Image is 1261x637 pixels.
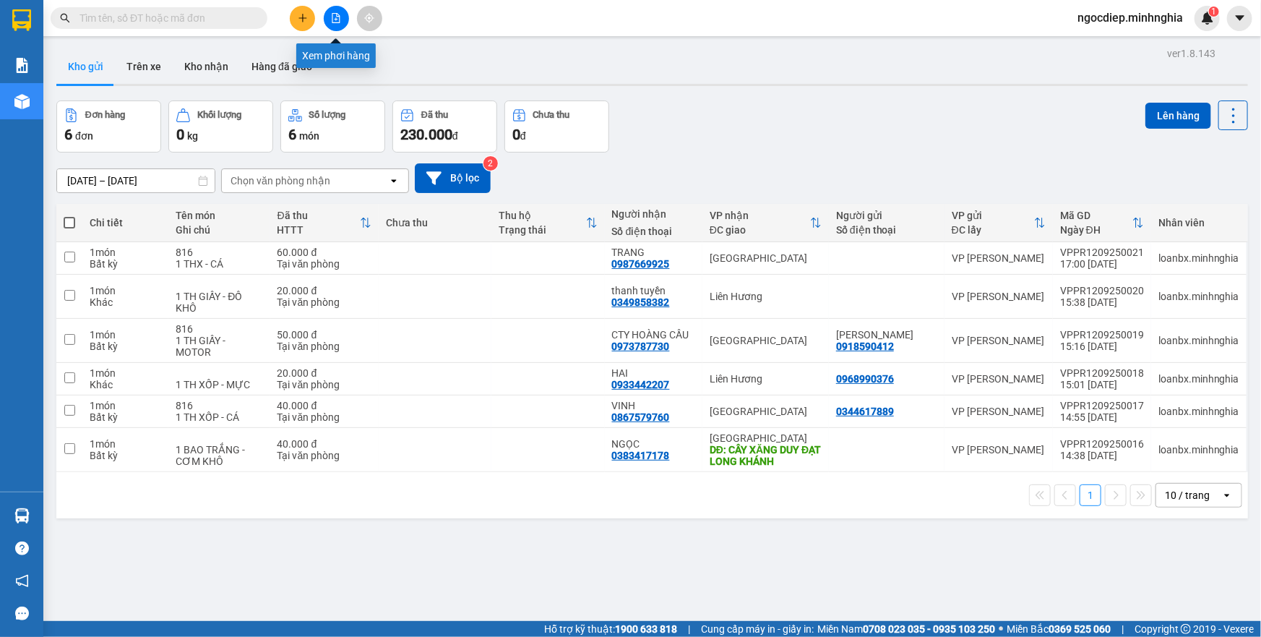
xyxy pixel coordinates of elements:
span: | [688,621,690,637]
button: file-add [324,6,349,31]
input: Tìm tên, số ĐT hoặc mã đơn [79,10,250,26]
div: HAI [612,367,695,379]
button: plus [290,6,315,31]
div: Tại văn phòng [277,296,372,308]
div: Tên món [176,210,262,221]
div: loanbx.minhnghia [1158,291,1239,302]
div: VPPR1209250017 [1060,400,1144,411]
div: 17:00 [DATE] [1060,258,1144,270]
div: 0383417178 [612,450,670,461]
div: Ghi chú [176,224,262,236]
span: 230.000 [400,126,452,143]
span: aim [364,13,374,23]
th: Toggle SortBy [1053,204,1151,242]
span: 6 [288,126,296,143]
button: Kho gửi [56,49,115,84]
div: 1 món [90,329,161,341]
div: 816 [176,247,262,258]
span: file-add [331,13,341,23]
div: VPPR1209250021 [1060,247,1144,258]
div: 1 TH GIẤY - MOTOR [176,335,262,358]
span: 0 [512,126,520,143]
div: loanbx.minhnghia [1158,373,1239,385]
div: VP [PERSON_NAME] [952,335,1046,346]
strong: 0708 023 035 - 0935 103 250 [863,623,995,635]
button: Kho nhận [173,49,240,84]
div: Tại văn phòng [277,341,372,352]
div: Bất kỳ [90,341,161,352]
div: Số điện thoại [836,224,937,236]
div: NGỌC [612,438,695,450]
div: 20.000 đ [277,285,372,296]
button: Hàng đã giao [240,49,324,84]
strong: 0369 525 060 [1049,623,1111,635]
div: VPPR1209250018 [1060,367,1144,379]
button: Bộ lọc [415,163,491,193]
div: loanbx.minhnghia [1158,406,1239,417]
span: copyright [1181,624,1191,634]
div: Số lượng [309,110,346,120]
div: 40.000 đ [277,400,372,411]
span: 1 [1211,7,1216,17]
div: Khác [90,296,161,308]
span: Miền Nam [817,621,995,637]
div: 1 BAO TRẮNG - CƠM KHÔ [176,444,262,467]
div: Bất kỳ [90,411,161,423]
div: 20.000 đ [277,367,372,379]
button: Lên hàng [1145,103,1211,129]
span: 6 [64,126,72,143]
button: Khối lượng0kg [168,101,273,153]
div: Chọn văn phòng nhận [231,174,330,188]
div: 0349858382 [612,296,670,308]
div: 1 TH XỐP - MỰC [176,379,262,390]
div: VP gửi [952,210,1034,221]
div: 816 [176,400,262,411]
div: 0968990376 [836,373,894,385]
div: Đã thu [421,110,448,120]
div: Nhân viên [1158,217,1239,228]
strong: 1900 633 818 [615,623,677,635]
div: VPPR1209250016 [1060,438,1144,450]
img: logo-vxr [12,9,31,31]
div: Thu hộ [499,210,585,221]
div: VP [PERSON_NAME] [952,291,1046,302]
div: VP [PERSON_NAME] [952,406,1046,417]
div: ĐC giao [710,224,810,236]
div: 60.000 đ [277,247,372,258]
div: Tại văn phòng [277,379,372,390]
span: Cung cấp máy in - giấy in: [701,621,814,637]
span: caret-down [1234,12,1247,25]
div: 0918590412 [836,341,894,352]
div: [GEOGRAPHIC_DATA] [710,252,822,264]
span: Hỗ trợ kỹ thuật: [544,621,677,637]
div: VP [PERSON_NAME] [952,373,1046,385]
div: 1 món [90,438,161,450]
div: 0933442207 [612,379,670,390]
div: 0344617889 [836,406,894,417]
button: caret-down [1227,6,1252,31]
span: question-circle [15,542,29,555]
span: | [1122,621,1124,637]
span: kg [187,130,198,142]
span: notification [15,574,29,588]
div: loanbx.minhnghia [1158,444,1239,456]
img: warehouse-icon [14,94,30,109]
div: VINH [612,400,695,411]
div: loanbx.minhnghia [1158,252,1239,264]
div: 15:16 [DATE] [1060,341,1144,352]
span: ⚪️ [999,626,1003,632]
button: 1 [1080,484,1101,506]
span: 0 [176,126,184,143]
div: [GEOGRAPHIC_DATA] [710,406,822,417]
div: CTY HOÀNG CẦU [612,329,695,341]
div: Người nhận [612,208,695,220]
div: 1 TH XỐP - CÁ [176,411,262,423]
svg: open [388,175,400,187]
div: VP [PERSON_NAME] [952,252,1046,264]
div: Tại văn phòng [277,450,372,461]
div: 14:38 [DATE] [1060,450,1144,461]
svg: open [1221,489,1233,501]
div: Số điện thoại [612,226,695,237]
button: Số lượng6món [280,101,385,153]
div: VPPR1209250020 [1060,285,1144,296]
